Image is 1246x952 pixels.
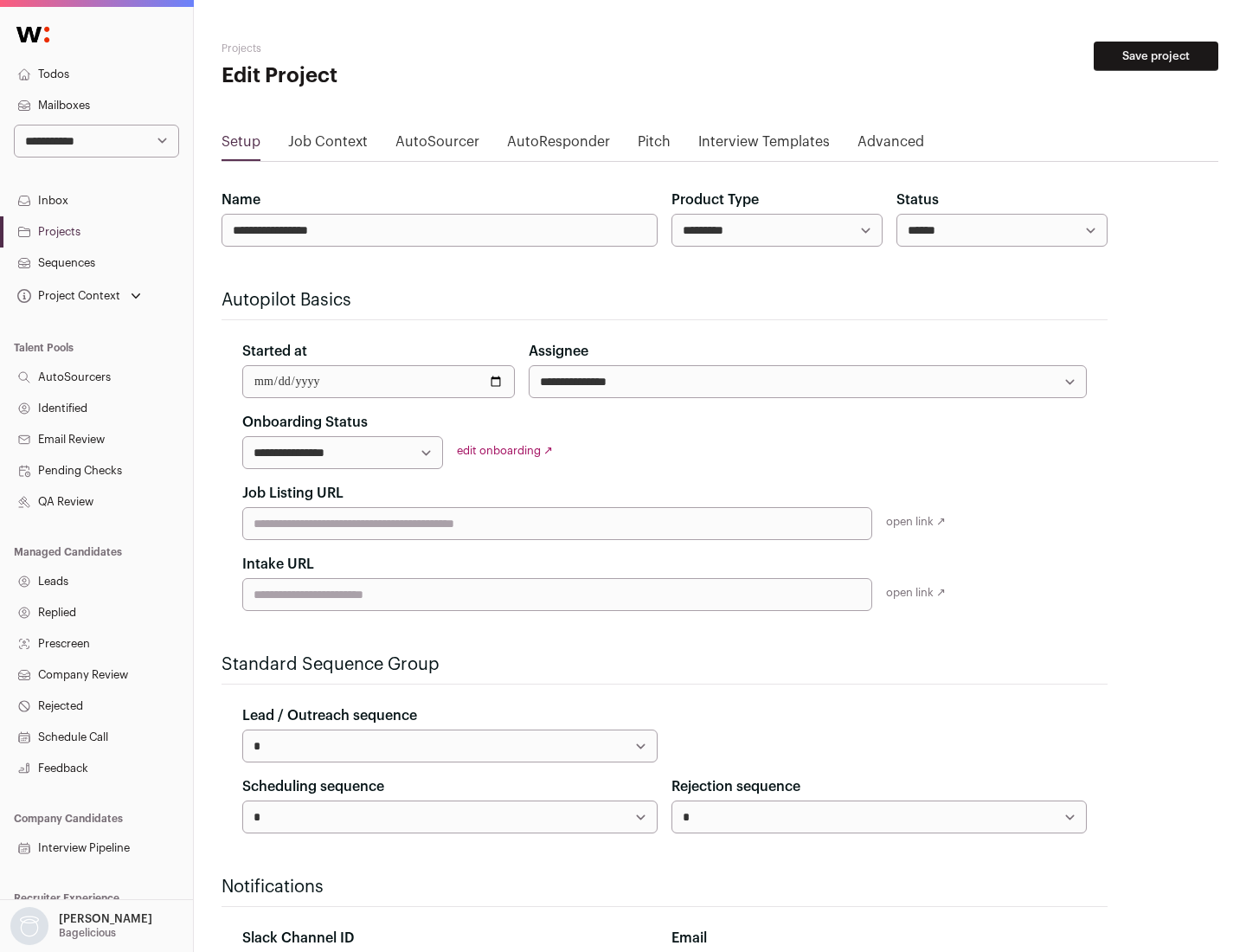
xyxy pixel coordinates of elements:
[857,132,924,159] a: Advanced
[222,62,554,90] h1: Edit Project
[242,341,307,362] label: Started at
[222,42,554,55] h2: Projects
[529,341,588,362] label: Assignee
[896,190,939,210] label: Status
[59,926,116,940] p: Bagelicious
[638,132,671,159] a: Pitch
[671,776,800,797] label: Rejection sequence
[457,445,553,456] a: edit onboarding ↗
[222,190,260,210] label: Name
[222,653,1108,677] h2: Standard Sequence Group
[671,928,1087,949] div: Email
[59,912,152,926] p: [PERSON_NAME]
[242,412,368,433] label: Onboarding Status
[14,289,120,303] div: Project Context
[14,284,145,308] button: Open dropdown
[7,17,59,52] img: Wellfound
[222,875,1108,899] h2: Notifications
[242,483,344,504] label: Job Listing URL
[10,907,48,945] img: nopic.png
[698,132,830,159] a: Interview Templates
[671,190,759,210] label: Product Type
[395,132,479,159] a: AutoSourcer
[222,288,1108,312] h2: Autopilot Basics
[242,554,314,575] label: Intake URL
[288,132,368,159] a: Job Context
[7,907,156,945] button: Open dropdown
[242,928,354,949] label: Slack Channel ID
[1094,42,1218,71] button: Save project
[222,132,260,159] a: Setup
[507,132,610,159] a: AutoResponder
[242,776,384,797] label: Scheduling sequence
[242,705,417,726] label: Lead / Outreach sequence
